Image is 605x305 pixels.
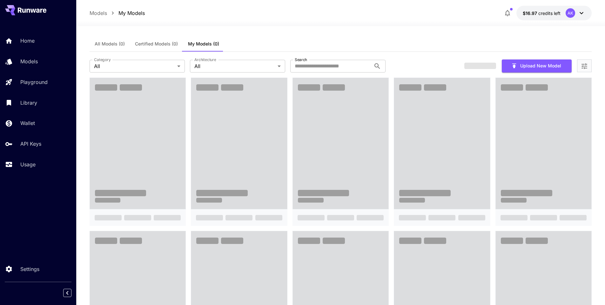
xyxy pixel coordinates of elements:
[90,9,145,17] nav: breadcrumb
[538,10,561,16] span: credits left
[566,8,575,18] div: AK
[63,289,71,297] button: Collapse sidebar
[502,59,572,73] button: Upload New Model
[94,62,175,70] span: All
[20,78,48,86] p: Playground
[68,287,76,299] div: Collapse sidebar
[20,265,39,273] p: Settings
[20,140,41,148] p: API Keys
[523,10,561,17] div: $16.9654
[135,41,178,47] span: Certified Models (0)
[581,62,588,70] button: Open more filters
[295,57,307,62] label: Search
[20,161,36,168] p: Usage
[516,6,592,20] button: $16.9654AK
[194,62,275,70] span: All
[95,41,125,47] span: All Models (0)
[118,9,145,17] a: My Models
[188,41,219,47] span: My Models (0)
[90,9,107,17] a: Models
[194,57,216,62] label: Architecture
[20,58,38,65] p: Models
[94,57,111,62] label: Category
[20,119,35,127] p: Wallet
[20,99,37,107] p: Library
[20,37,35,45] p: Home
[523,10,538,16] span: $16.97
